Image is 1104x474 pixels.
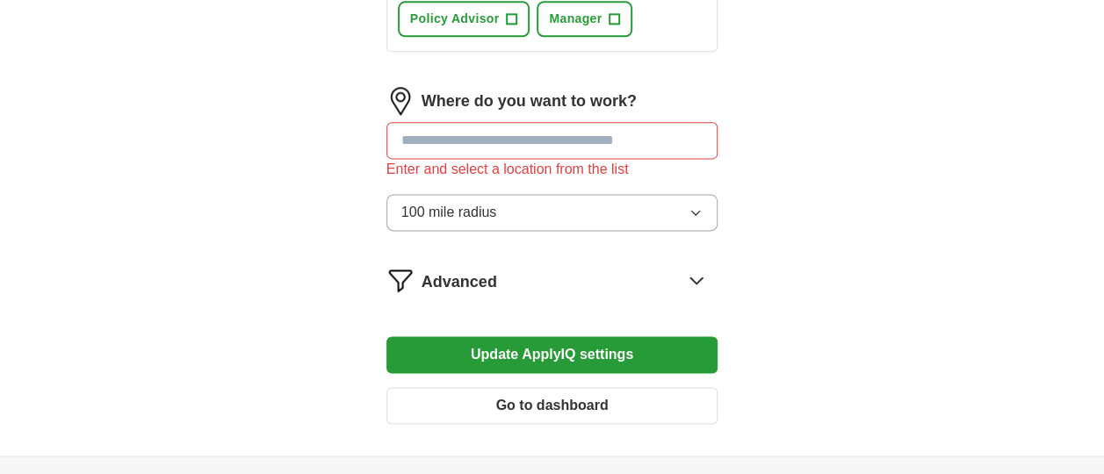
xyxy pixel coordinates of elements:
[410,10,500,28] span: Policy Advisor
[422,90,637,113] label: Where do you want to work?
[398,1,530,37] button: Policy Advisor
[401,202,497,223] span: 100 mile radius
[386,266,415,294] img: filter
[537,1,632,37] button: Manager
[549,10,602,28] span: Manager
[386,159,718,180] div: Enter and select a location from the list
[386,336,718,373] button: Update ApplyIQ settings
[386,387,718,424] button: Go to dashboard
[386,87,415,115] img: location.png
[386,194,718,231] button: 100 mile radius
[422,270,497,294] span: Advanced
